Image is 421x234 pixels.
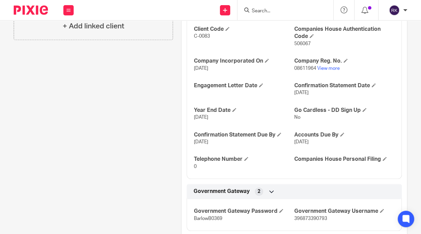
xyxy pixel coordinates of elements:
h4: Confirmation Statement Due By [194,131,294,139]
span: 2 [258,188,260,195]
h4: Government Gateway Username [294,208,395,215]
h4: + Add linked client [63,21,124,31]
h4: Confirmation Statement Date [294,82,395,89]
h4: Engagement Letter Date [194,82,294,89]
h4: Client Code [194,26,294,33]
span: [DATE] [294,140,309,144]
span: BarlowB0369 [194,216,222,221]
h4: Telephone Number [194,156,294,163]
span: 08611964 [294,66,316,71]
span: C-0083 [194,34,210,39]
img: Pixie [14,5,48,15]
h4: Go Cardless - DD Sign Up [294,107,395,114]
h4: Accounts Due By [294,131,395,139]
span: [DATE] [194,140,208,144]
img: svg%3E [389,5,400,16]
span: [DATE] [194,66,208,71]
span: No [294,115,300,120]
h4: Companies House Personal Filing [294,156,395,163]
span: 396873390793 [294,216,327,221]
input: Search [251,8,313,14]
h4: Company Reg. No. [294,57,395,65]
h4: Government Gateway Password [194,208,294,215]
span: 506067 [294,41,311,46]
span: [DATE] [294,90,309,95]
h4: Companies House Authentication Code [294,26,395,40]
span: 0 [194,164,197,169]
a: View more [317,66,340,71]
h4: Year End Date [194,107,294,114]
span: [DATE] [194,115,208,120]
h4: Company Incorporated On [194,57,294,65]
span: Government Gateway [194,188,250,195]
